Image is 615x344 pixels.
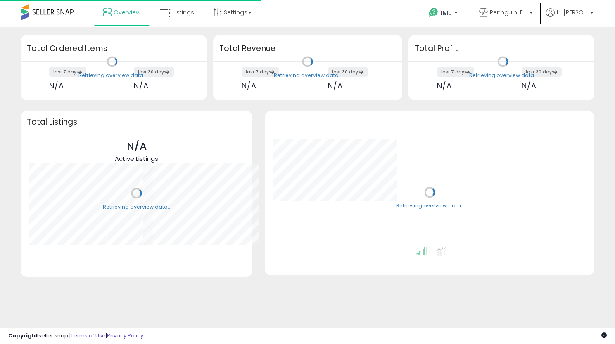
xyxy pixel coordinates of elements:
a: Privacy Policy [107,332,143,339]
span: Overview [114,8,140,16]
a: Terms of Use [71,332,106,339]
span: Listings [173,8,194,16]
span: Help [441,9,452,16]
span: Pennguin-ES-Home [490,8,527,16]
strong: Copyright [8,332,38,339]
div: Retrieving overview data.. [78,72,146,79]
a: Help [422,1,466,27]
div: seller snap | | [8,332,143,340]
div: Retrieving overview data.. [103,203,170,211]
i: Get Help [428,7,439,18]
div: Retrieving overview data.. [396,203,463,210]
span: Hi [PERSON_NAME] [557,8,588,16]
div: Retrieving overview data.. [274,72,341,79]
a: Hi [PERSON_NAME] [546,8,594,27]
div: Retrieving overview data.. [469,72,537,79]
